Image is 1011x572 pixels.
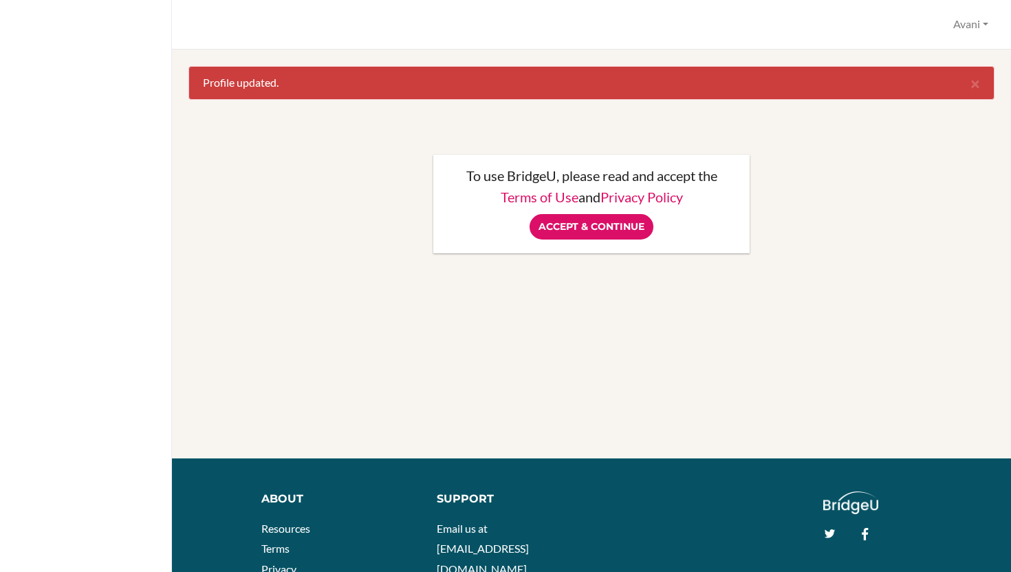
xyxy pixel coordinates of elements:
[947,12,994,37] button: Avani
[447,169,736,182] p: To use BridgeU, please read and accept the
[437,491,581,507] div: Support
[261,522,310,535] a: Resources
[261,542,290,555] a: Terms
[600,189,683,205] a: Privacy Policy
[530,214,653,240] input: Accept & Continue
[261,491,416,507] div: About
[957,67,994,100] button: Close
[188,66,994,100] div: Profile updated.
[823,491,879,514] img: logo_white@2x-f4f0deed5e89b7ecb1c2cc34c3e3d731f90f0f143d5ea2071677605dd97b5244.png
[970,73,980,93] span: ×
[501,189,578,205] a: Terms of Use
[447,190,736,204] p: and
